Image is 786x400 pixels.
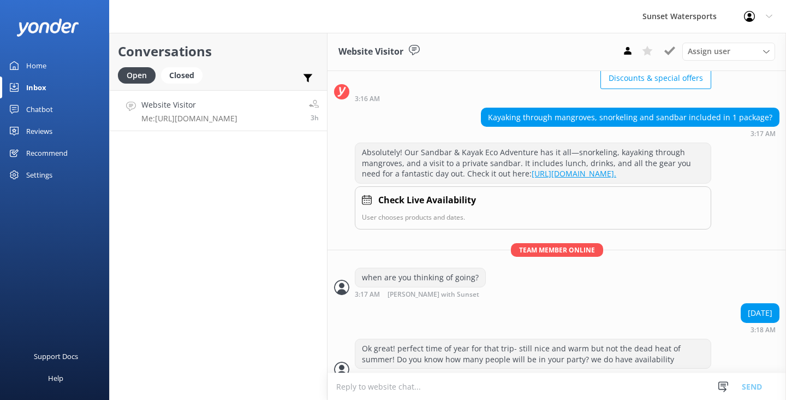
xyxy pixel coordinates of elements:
a: [URL][DOMAIN_NAME]. [532,168,616,179]
p: User chooses products and dates. [362,212,704,222]
div: Ok great! perfect time of year for that trip- still nice and warm but not the dead heat of summer... [355,339,711,368]
h2: Conversations [118,41,319,62]
div: Settings [26,164,52,186]
div: Absolutely! Our Sandbar & Kayak Eco Adventure has it all—snorkeling, kayaking through mangroves, ... [355,143,711,183]
div: Sep 11 2025 03:18pm (UTC -05:00) America/Cancun [741,326,779,333]
strong: 3:17 AM [355,291,380,298]
div: Sep 11 2025 03:19pm (UTC -05:00) America/Cancun [355,372,711,380]
span: Assign user [688,45,730,57]
div: Closed [161,67,203,84]
span: Sep 11 2025 03:21pm (UTC -05:00) America/Cancun [311,113,319,122]
button: Discounts & special offers [600,67,711,89]
div: [DATE] [741,304,779,322]
h3: Website Visitor [338,45,403,59]
div: Sep 11 2025 03:17pm (UTC -05:00) America/Cancun [355,290,515,298]
div: Chatbot [26,98,53,120]
a: Closed [161,69,208,81]
div: Sep 11 2025 03:16pm (UTC -05:00) America/Cancun [355,95,711,102]
a: Website VisitorMe:[URL][DOMAIN_NAME]3h [110,90,327,131]
div: Assign User [682,43,775,60]
div: when are you thinking of going? [355,268,485,287]
h4: Website Visitor [141,99,237,111]
div: Kayaking through mangroves, snorkeling and sandbar included in 1 package? [481,108,779,127]
div: Home [26,55,46,77]
span: Team member online [511,243,603,257]
a: Open [118,69,161,81]
div: Inbox [26,77,46,98]
div: Support Docs [34,345,78,367]
div: Sep 11 2025 03:17pm (UTC -05:00) America/Cancun [481,130,779,137]
div: Open [118,67,156,84]
strong: 3:16 AM [355,96,380,102]
img: yonder-white-logo.png [16,19,79,37]
div: Reviews [26,120,52,142]
h4: Check Live Availability [378,193,476,208]
strong: 3:18 AM [751,327,776,333]
strong: 3:17 AM [751,131,776,137]
p: Me: [URL][DOMAIN_NAME] [141,114,237,123]
div: Help [48,367,63,389]
div: Recommend [26,142,68,164]
span: [PERSON_NAME] with Sunset [388,291,479,298]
